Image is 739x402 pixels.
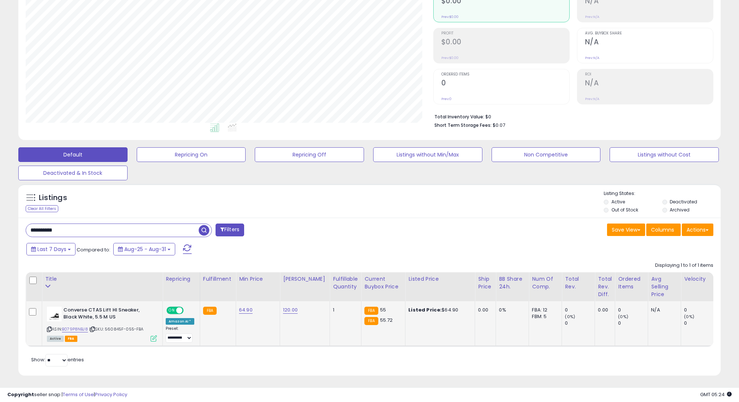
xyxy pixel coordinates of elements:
[124,246,166,253] span: Aug-25 - Aug-31
[441,32,569,36] span: Profit
[39,193,67,203] h5: Listings
[283,306,298,314] a: 120.00
[166,326,194,343] div: Preset:
[441,73,569,77] span: Ordered Items
[364,307,378,315] small: FBA
[283,275,327,283] div: [PERSON_NAME]
[239,275,277,283] div: Min Price
[62,326,88,332] a: B079P8NBJ8
[89,326,144,332] span: | SKU: 560845F-055-FBA
[585,15,599,19] small: Prev: N/A
[203,275,233,283] div: Fulfillment
[166,275,197,283] div: Repricing
[113,243,175,255] button: Aug-25 - Aug-31
[604,190,720,197] p: Listing States:
[434,114,484,120] b: Total Inventory Value:
[651,226,674,233] span: Columns
[478,275,493,291] div: Ship Price
[611,199,625,205] label: Active
[63,391,94,398] a: Terms of Use
[65,336,77,342] span: FBA
[585,32,713,36] span: Avg. Buybox Share
[441,56,459,60] small: Prev: $0.00
[684,314,694,320] small: (0%)
[441,15,459,19] small: Prev: $0.00
[651,307,675,313] div: N/A
[670,199,697,205] label: Deactivated
[618,275,645,291] div: Ordered Items
[493,122,505,129] span: $0.07
[492,147,601,162] button: Non Competitive
[364,275,402,291] div: Current Buybox Price
[441,97,452,101] small: Prev: 0
[499,275,526,291] div: BB Share 24h.
[45,275,159,283] div: Title
[18,166,128,180] button: Deactivated & In Stock
[598,307,609,313] div: 0.00
[7,391,34,398] strong: Copyright
[47,307,62,321] img: 31+zGj8oyBL._SL40_.jpg
[611,207,638,213] label: Out of Stock
[47,336,64,342] span: All listings currently available for purchase on Amazon
[532,275,559,291] div: Num of Comp.
[95,391,127,398] a: Privacy Policy
[565,314,575,320] small: (0%)
[598,275,612,298] div: Total Rev. Diff.
[333,307,356,313] div: 1
[77,246,110,253] span: Compared to:
[618,314,628,320] small: (0%)
[441,38,569,48] h2: $0.00
[63,307,152,322] b: Converse CTAS Lift HI Sneaker, Black White, 5.5 M US
[380,317,393,324] span: 55.72
[532,307,556,313] div: FBA: 12
[618,320,648,327] div: 0
[684,307,714,313] div: 0
[585,38,713,48] h2: N/A
[47,307,157,341] div: ASIN:
[607,224,645,236] button: Save View
[585,56,599,60] small: Prev: N/A
[216,224,244,236] button: Filters
[585,97,599,101] small: Prev: N/A
[434,122,492,128] b: Short Term Storage Fees:
[684,320,714,327] div: 0
[239,306,253,314] a: 64.90
[651,275,678,298] div: Avg Selling Price
[31,356,84,363] span: Show: entries
[364,317,378,325] small: FBA
[166,318,194,325] div: Amazon AI *
[255,147,364,162] button: Repricing Off
[380,306,386,313] span: 55
[183,307,194,314] span: OFF
[26,205,58,212] div: Clear All Filters
[137,147,246,162] button: Repricing On
[610,147,719,162] button: Listings without Cost
[684,275,711,283] div: Velocity
[478,307,490,313] div: 0.00
[7,391,127,398] div: seller snap | |
[167,307,176,314] span: ON
[373,147,482,162] button: Listings without Min/Max
[18,147,128,162] button: Default
[408,275,472,283] div: Listed Price
[408,307,469,313] div: $64.90
[585,79,713,89] h2: N/A
[441,79,569,89] h2: 0
[700,391,732,398] span: 2025-09-9 05:24 GMT
[203,307,217,315] small: FBA
[499,307,523,313] div: 0%
[682,224,713,236] button: Actions
[26,243,76,255] button: Last 7 Days
[333,275,358,291] div: Fulfillable Quantity
[565,320,595,327] div: 0
[408,306,442,313] b: Listed Price:
[646,224,681,236] button: Columns
[37,246,66,253] span: Last 7 Days
[565,307,595,313] div: 0
[618,307,648,313] div: 0
[670,207,690,213] label: Archived
[655,262,713,269] div: Displaying 1 to 1 of 1 items
[532,313,556,320] div: FBM: 5
[585,73,713,77] span: ROI
[434,112,708,121] li: $0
